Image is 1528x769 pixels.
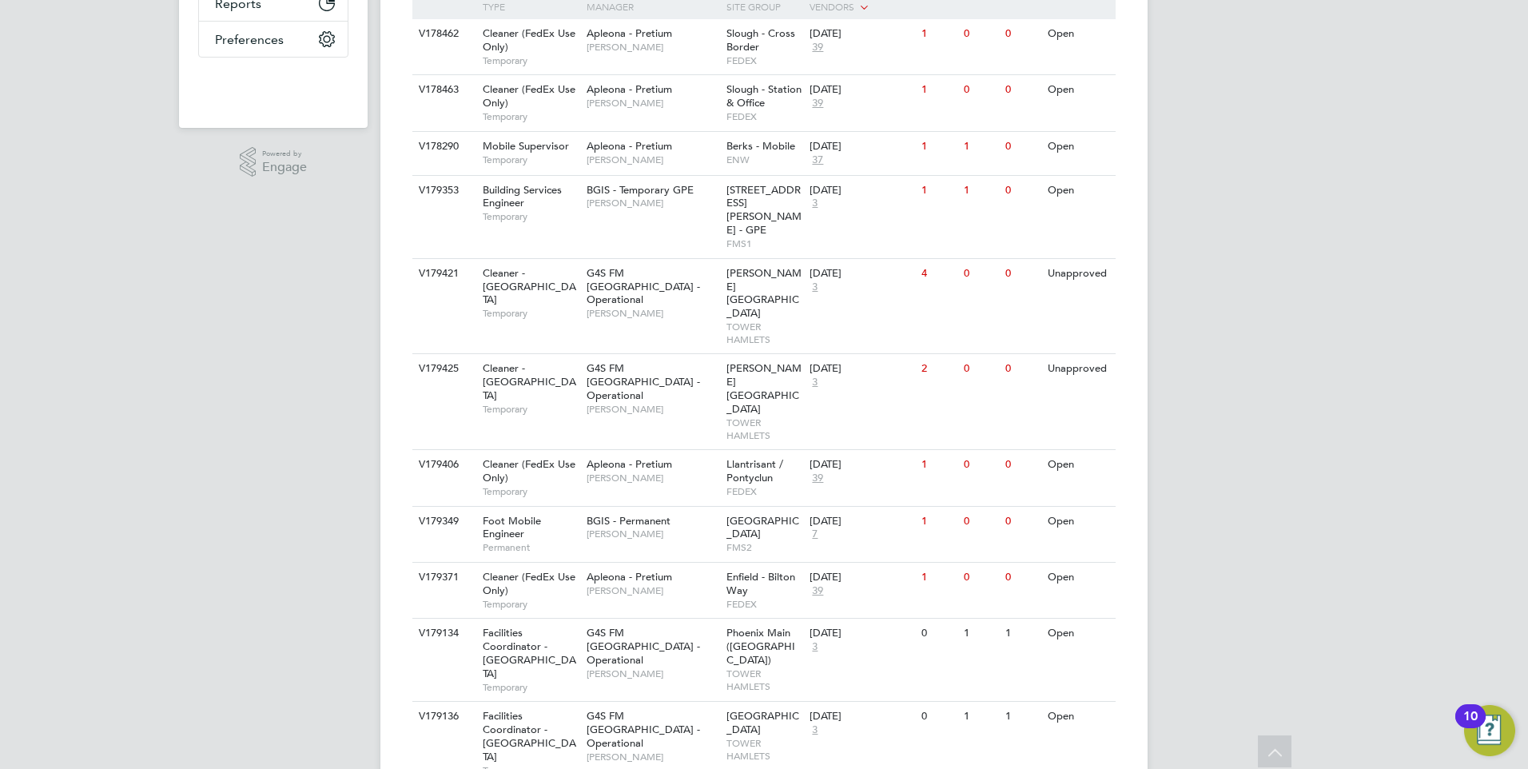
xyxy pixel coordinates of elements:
[726,139,795,153] span: Berks - Mobile
[1001,19,1043,49] div: 0
[1044,132,1113,161] div: Open
[726,54,802,67] span: FEDEX
[587,266,700,307] span: G4S FM [GEOGRAPHIC_DATA] - Operational
[726,321,802,345] span: TOWER HAMLETS
[810,140,913,153] div: [DATE]
[726,709,799,736] span: [GEOGRAPHIC_DATA]
[726,598,802,611] span: FEDEX
[960,132,1001,161] div: 1
[483,570,575,597] span: Cleaner (FedEx Use Only)
[917,619,959,648] div: 0
[1001,259,1043,289] div: 0
[960,619,1001,648] div: 1
[1001,563,1043,592] div: 0
[415,132,471,161] div: V178290
[960,176,1001,205] div: 1
[1001,75,1043,105] div: 0
[1001,507,1043,536] div: 0
[960,450,1001,480] div: 0
[483,514,541,541] span: Foot Mobile Engineer
[587,570,672,584] span: Apleona - Pretium
[415,354,471,384] div: V179425
[810,184,913,197] div: [DATE]
[726,667,802,692] span: TOWER HAMLETS
[726,183,802,237] span: [STREET_ADDRESS][PERSON_NAME] - GPE
[726,110,802,123] span: FEDEX
[917,176,959,205] div: 1
[917,19,959,49] div: 1
[483,403,579,416] span: Temporary
[483,210,579,223] span: Temporary
[810,267,913,281] div: [DATE]
[917,75,959,105] div: 1
[1044,563,1113,592] div: Open
[483,307,579,320] span: Temporary
[483,681,579,694] span: Temporary
[810,515,913,528] div: [DATE]
[726,153,802,166] span: ENW
[415,702,471,731] div: V179136
[415,507,471,536] div: V179349
[587,139,672,153] span: Apleona - Pretium
[483,485,579,498] span: Temporary
[415,19,471,49] div: V178462
[726,266,802,321] span: [PERSON_NAME][GEOGRAPHIC_DATA]
[1464,705,1515,756] button: Open Resource Center, 10 new notifications
[726,361,802,416] span: [PERSON_NAME][GEOGRAPHIC_DATA]
[483,361,576,402] span: Cleaner - [GEOGRAPHIC_DATA]
[960,19,1001,49] div: 0
[483,626,576,680] span: Facilities Coordinator - [GEOGRAPHIC_DATA]
[587,584,718,597] span: [PERSON_NAME]
[917,507,959,536] div: 1
[726,26,795,54] span: Slough - Cross Border
[810,528,820,541] span: 7
[1044,176,1113,205] div: Open
[810,197,820,210] span: 3
[240,147,308,177] a: Powered byEngage
[587,197,718,209] span: [PERSON_NAME]
[960,75,1001,105] div: 0
[1463,716,1478,737] div: 10
[960,354,1001,384] div: 0
[587,26,672,40] span: Apleona - Pretium
[415,450,471,480] div: V179406
[415,259,471,289] div: V179421
[198,74,348,99] a: Go to home page
[1001,619,1043,648] div: 1
[483,82,575,110] span: Cleaner (FedEx Use Only)
[810,362,913,376] div: [DATE]
[1001,450,1043,480] div: 0
[810,27,913,41] div: [DATE]
[810,571,913,584] div: [DATE]
[1044,259,1113,289] div: Unapproved
[960,507,1001,536] div: 0
[726,541,802,554] span: FMS2
[483,183,562,210] span: Building Services Engineer
[917,450,959,480] div: 1
[810,281,820,294] span: 3
[960,702,1001,731] div: 1
[726,82,802,110] span: Slough - Station & Office
[1044,19,1113,49] div: Open
[917,563,959,592] div: 1
[483,598,579,611] span: Temporary
[1044,619,1113,648] div: Open
[587,82,672,96] span: Apleona - Pretium
[483,153,579,166] span: Temporary
[917,132,959,161] div: 1
[960,259,1001,289] div: 0
[587,626,700,667] span: G4S FM [GEOGRAPHIC_DATA] - Operational
[199,22,348,57] button: Preferences
[1044,75,1113,105] div: Open
[810,640,820,654] span: 3
[726,416,802,441] span: TOWER HAMLETS
[960,563,1001,592] div: 0
[726,237,802,250] span: FMS1
[483,541,579,554] span: Permanent
[483,139,569,153] span: Mobile Supervisor
[483,266,576,307] span: Cleaner - [GEOGRAPHIC_DATA]
[587,457,672,471] span: Apleona - Pretium
[587,751,718,763] span: [PERSON_NAME]
[587,472,718,484] span: [PERSON_NAME]
[587,709,700,750] span: G4S FM [GEOGRAPHIC_DATA] - Operational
